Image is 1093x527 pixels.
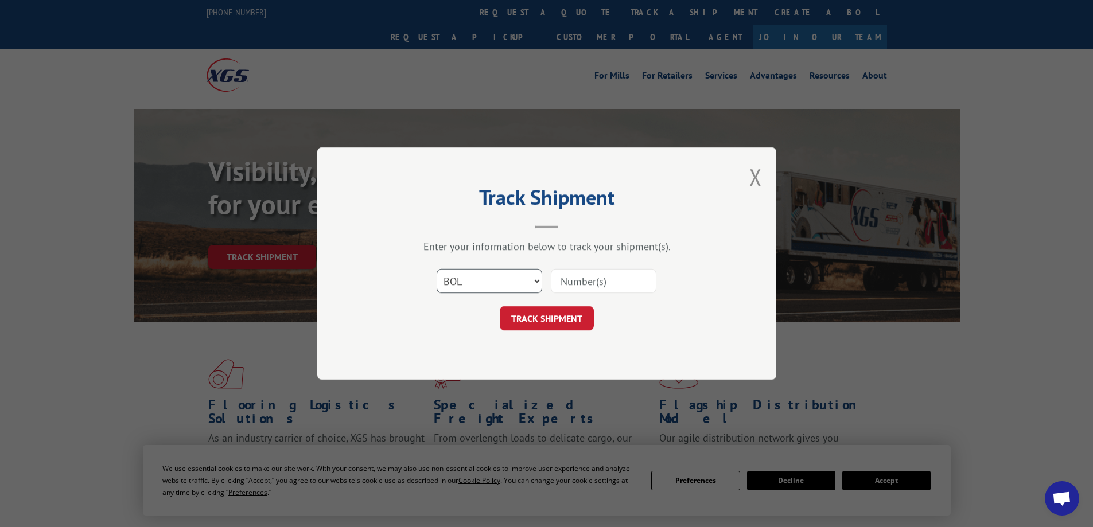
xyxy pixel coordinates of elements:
button: TRACK SHIPMENT [500,306,594,330]
input: Number(s) [551,269,656,293]
div: Open chat [1045,481,1079,516]
button: Close modal [749,162,762,192]
h2: Track Shipment [375,189,719,211]
div: Enter your information below to track your shipment(s). [375,240,719,253]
